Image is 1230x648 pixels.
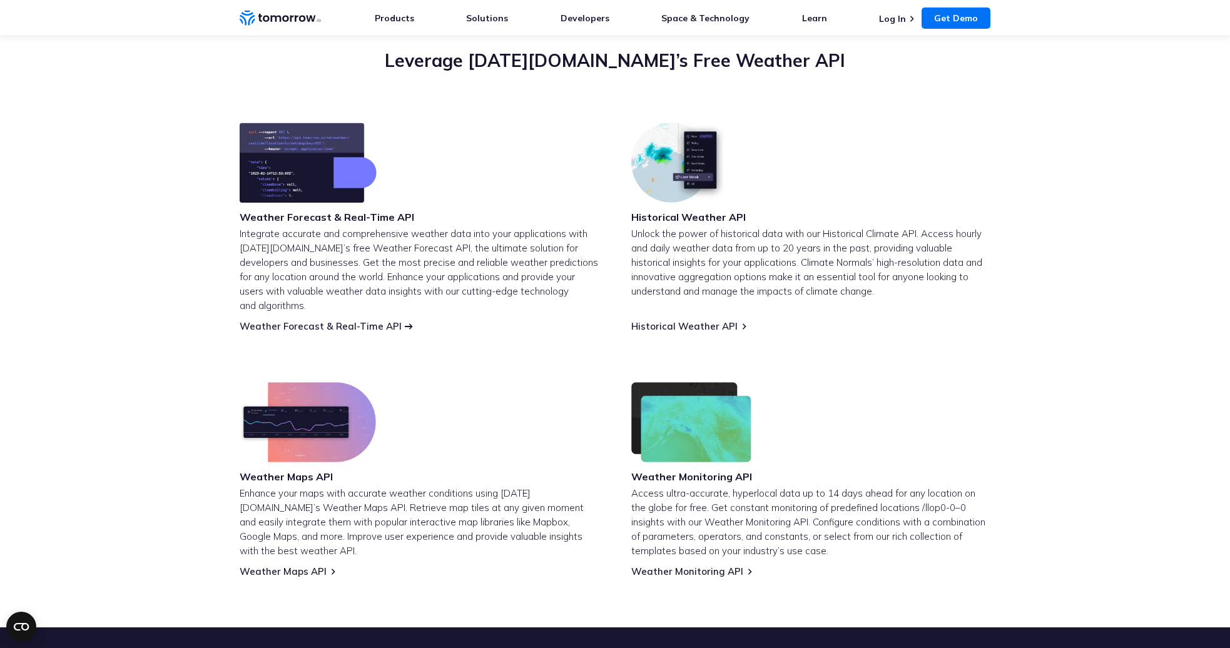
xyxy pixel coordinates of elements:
[631,565,743,577] a: Weather Monitoring API
[661,13,750,24] a: Space & Technology
[466,13,508,24] a: Solutions
[631,486,990,558] p: Access ultra-accurate, hyperlocal data up to 14 days ahead for any location on the globe for free...
[6,612,36,642] button: Open CMP widget
[240,9,321,28] a: Home link
[631,320,738,332] a: Historical Weather API
[240,565,327,577] a: Weather Maps API
[879,13,906,24] a: Log In
[631,226,990,298] p: Unlock the power of historical data with our Historical Climate API. Access hourly and daily weat...
[922,8,990,29] a: Get Demo
[240,486,599,558] p: Enhance your maps with accurate weather conditions using [DATE][DOMAIN_NAME]’s Weather Maps API. ...
[802,13,827,24] a: Learn
[240,320,402,332] a: Weather Forecast & Real-Time API
[631,470,752,483] h3: Weather Monitoring API
[631,210,746,224] h3: Historical Weather API
[240,49,990,73] h2: Leverage [DATE][DOMAIN_NAME]’s Free Weather API
[240,210,414,224] h3: Weather Forecast & Real-Time API
[240,470,376,483] h3: Weather Maps API
[561,13,609,24] a: Developers
[375,13,414,24] a: Products
[240,226,599,313] p: Integrate accurate and comprehensive weather data into your applications with [DATE][DOMAIN_NAME]...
